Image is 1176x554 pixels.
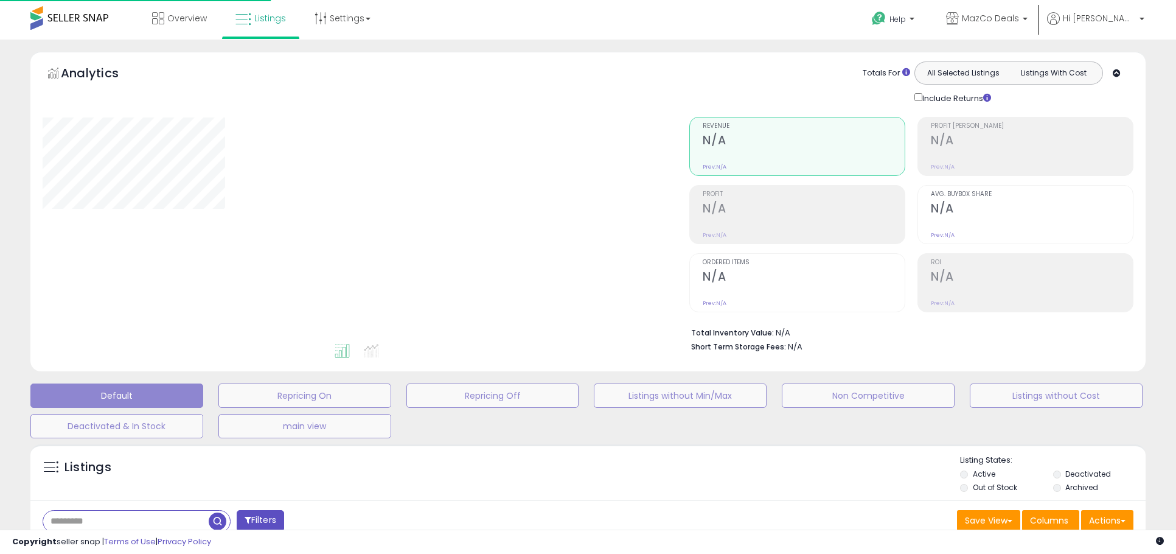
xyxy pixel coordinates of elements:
i: Get Help [871,11,886,26]
span: MazCo Deals [962,12,1019,24]
button: Repricing On [218,384,391,408]
div: Include Returns [905,91,1006,105]
small: Prev: N/A [931,163,955,170]
small: Prev: N/A [703,300,726,307]
b: Total Inventory Value: [691,328,774,338]
span: Ordered Items [703,259,905,266]
span: Avg. Buybox Share [931,191,1133,198]
h2: N/A [703,270,905,286]
span: Profit [PERSON_NAME] [931,123,1133,130]
button: Listings without Min/Max [594,384,767,408]
small: Prev: N/A [703,163,726,170]
span: N/A [788,341,802,352]
span: Overview [167,12,207,24]
h2: N/A [703,202,905,218]
span: Profit [703,191,905,198]
strong: Copyright [12,536,57,547]
small: Prev: N/A [931,231,955,239]
button: Deactivated & In Stock [30,414,203,438]
button: All Selected Listings [918,65,1009,81]
h5: Analytics [61,65,142,85]
h2: N/A [931,270,1133,286]
button: Listings With Cost [1008,65,1099,81]
a: Help [862,2,927,40]
button: Listings without Cost [970,384,1143,408]
b: Short Term Storage Fees: [691,342,786,352]
small: Prev: N/A [703,231,726,239]
button: Default [30,384,203,408]
h2: N/A [703,133,905,150]
div: seller snap | | [12,536,211,548]
span: Help [889,14,906,24]
button: Repricing Off [406,384,579,408]
div: Totals For [863,68,910,79]
li: N/A [691,324,1124,339]
h2: N/A [931,133,1133,150]
button: main view [218,414,391,438]
small: Prev: N/A [931,300,955,307]
a: Hi [PERSON_NAME] [1047,12,1144,40]
span: Listings [254,12,286,24]
span: ROI [931,259,1133,266]
span: Hi [PERSON_NAME] [1063,12,1136,24]
span: Revenue [703,123,905,130]
h2: N/A [931,202,1133,218]
button: Non Competitive [782,384,955,408]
